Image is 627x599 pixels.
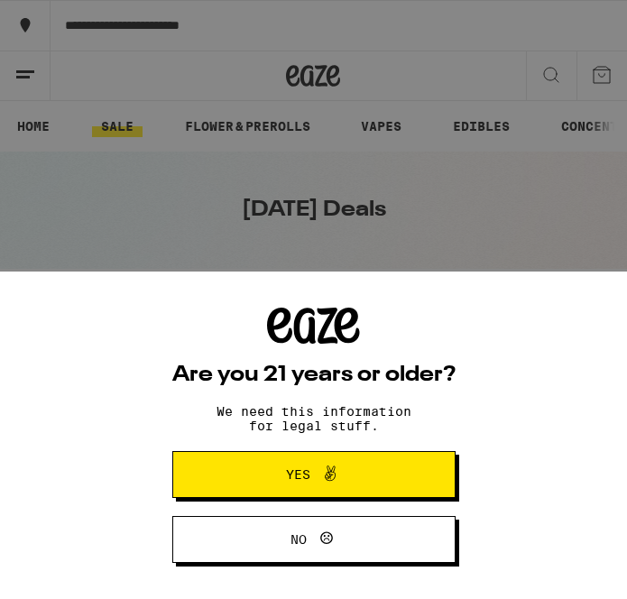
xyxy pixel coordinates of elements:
p: We need this information for legal stuff. [201,404,427,433]
button: No [172,516,456,563]
button: Yes [172,451,456,498]
h2: Are you 21 years or older? [172,364,456,386]
span: No [290,533,307,546]
span: Yes [286,468,310,481]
